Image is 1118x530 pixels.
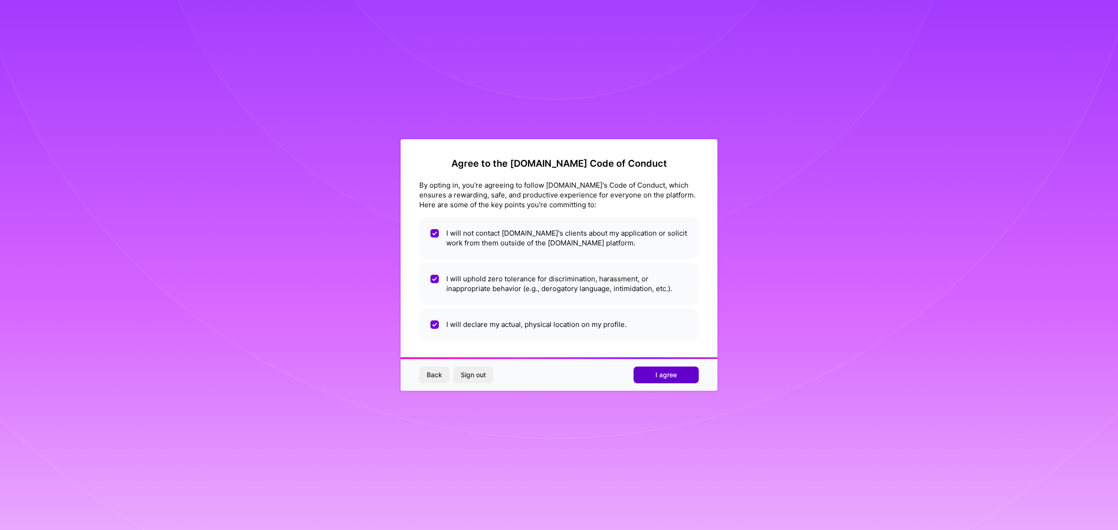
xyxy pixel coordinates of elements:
[655,370,677,380] span: I agree
[419,217,699,259] li: I will not contact [DOMAIN_NAME]'s clients about my application or solicit work from them outside...
[419,263,699,305] li: I will uphold zero tolerance for discrimination, harassment, or inappropriate behavior (e.g., der...
[419,308,699,340] li: I will declare my actual, physical location on my profile.
[419,367,450,383] button: Back
[419,180,699,210] div: By opting in, you're agreeing to follow [DOMAIN_NAME]'s Code of Conduct, which ensures a rewardin...
[453,367,493,383] button: Sign out
[419,158,699,169] h2: Agree to the [DOMAIN_NAME] Code of Conduct
[427,370,442,380] span: Back
[634,367,699,383] button: I agree
[461,370,486,380] span: Sign out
